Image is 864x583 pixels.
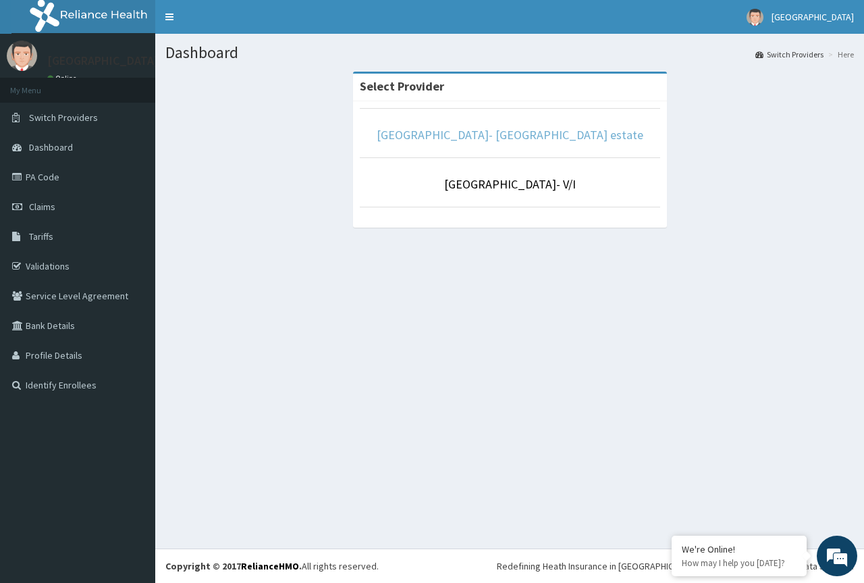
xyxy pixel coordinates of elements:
[241,560,299,572] a: RelianceHMO
[29,111,98,124] span: Switch Providers
[29,230,53,243] span: Tariffs
[682,557,796,569] p: How may I help you today?
[29,141,73,153] span: Dashboard
[155,549,864,583] footer: All rights reserved.
[444,176,576,192] a: [GEOGRAPHIC_DATA]- V/I
[825,49,854,60] li: Here
[747,9,763,26] img: User Image
[497,559,854,573] div: Redefining Heath Insurance in [GEOGRAPHIC_DATA] using Telemedicine and Data Science!
[377,127,643,143] a: [GEOGRAPHIC_DATA]- [GEOGRAPHIC_DATA] estate
[360,78,444,94] strong: Select Provider
[7,41,37,71] img: User Image
[47,55,159,67] p: [GEOGRAPHIC_DATA]
[165,560,302,572] strong: Copyright © 2017 .
[165,44,854,61] h1: Dashboard
[47,74,80,83] a: Online
[772,11,854,23] span: [GEOGRAPHIC_DATA]
[682,543,796,555] div: We're Online!
[29,201,55,213] span: Claims
[755,49,823,60] a: Switch Providers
